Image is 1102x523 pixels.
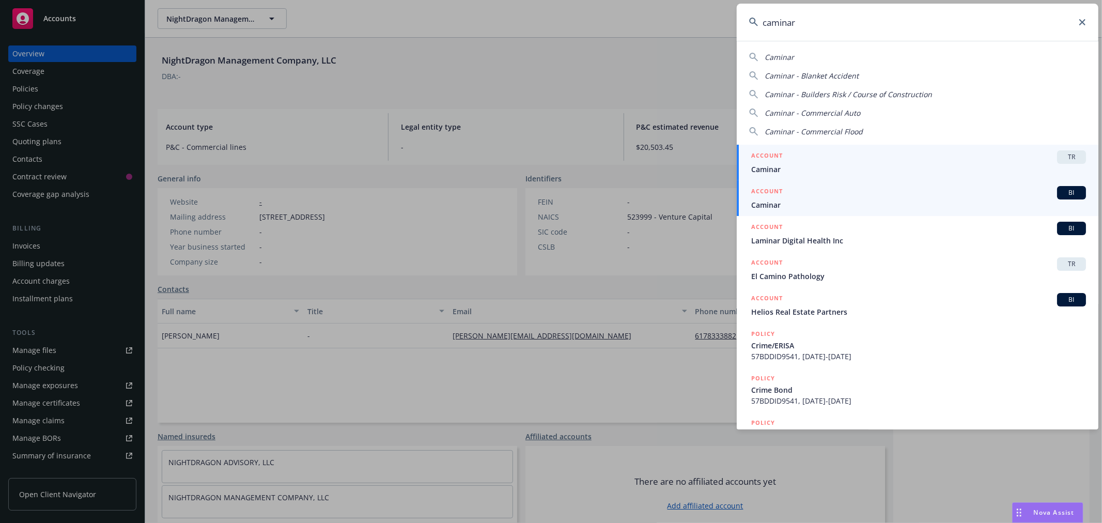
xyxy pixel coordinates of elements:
[765,108,860,118] span: Caminar - Commercial Auto
[751,293,783,305] h5: ACCOUNT
[737,412,1098,456] a: POLICYCaminar - Crime
[1061,188,1082,197] span: BI
[751,340,1086,351] span: Crime/ERISA
[751,429,1086,440] span: Caminar - Crime
[751,329,775,339] h5: POLICY
[751,418,775,428] h5: POLICY
[737,180,1098,216] a: ACCOUNTBICaminar
[1061,295,1082,304] span: BI
[751,186,783,198] h5: ACCOUNT
[1034,508,1075,517] span: Nova Assist
[765,89,932,99] span: Caminar - Builders Risk / Course of Construction
[1012,502,1083,523] button: Nova Assist
[751,150,783,163] h5: ACCOUNT
[737,216,1098,252] a: ACCOUNTBILaminar Digital Health Inc
[1013,503,1026,522] div: Drag to move
[751,199,1086,210] span: Caminar
[737,145,1098,180] a: ACCOUNTTRCaminar
[737,252,1098,287] a: ACCOUNTTREl Camino Pathology
[751,235,1086,246] span: Laminar Digital Health Inc
[765,71,859,81] span: Caminar - Blanket Accident
[751,164,1086,175] span: Caminar
[751,351,1086,362] span: 57BDDID9541, [DATE]-[DATE]
[765,127,863,136] span: Caminar - Commercial Flood
[1061,152,1082,162] span: TR
[1061,224,1082,233] span: BI
[751,271,1086,282] span: El Camino Pathology
[751,306,1086,317] span: Helios Real Estate Partners
[751,222,783,234] h5: ACCOUNT
[751,373,775,383] h5: POLICY
[765,52,794,62] span: Caminar
[737,323,1098,367] a: POLICYCrime/ERISA57BDDID9541, [DATE]-[DATE]
[751,395,1086,406] span: 57BDDID9541, [DATE]-[DATE]
[1061,259,1082,269] span: TR
[737,4,1098,41] input: Search...
[737,287,1098,323] a: ACCOUNTBIHelios Real Estate Partners
[737,367,1098,412] a: POLICYCrime Bond57BDDID9541, [DATE]-[DATE]
[751,384,1086,395] span: Crime Bond
[751,257,783,270] h5: ACCOUNT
